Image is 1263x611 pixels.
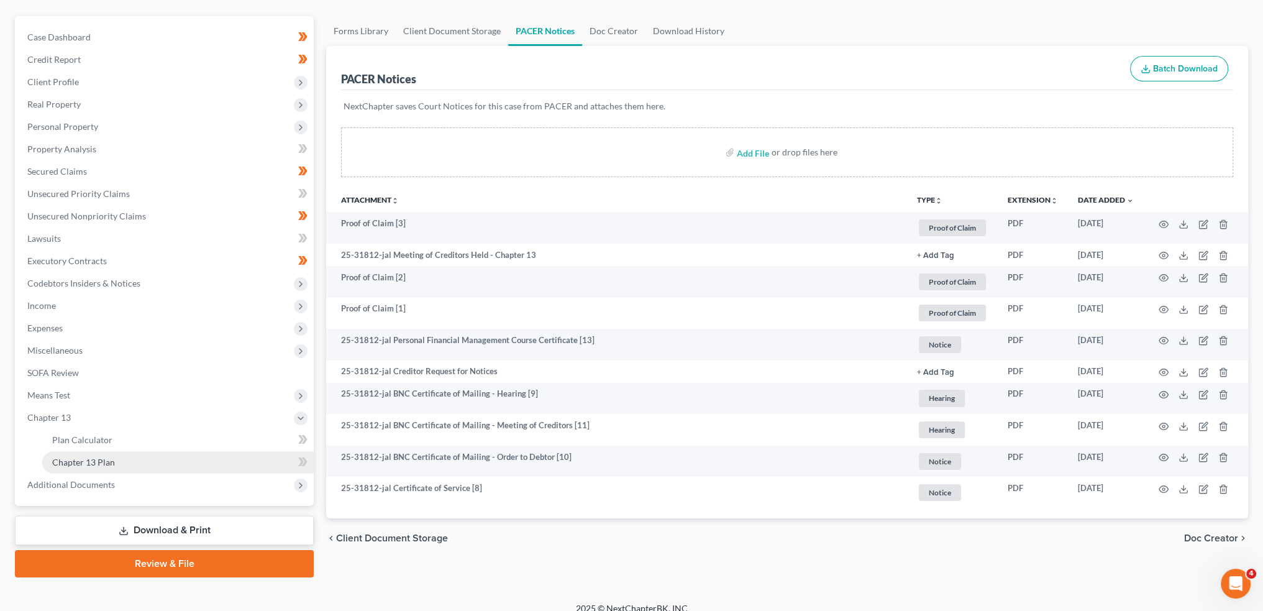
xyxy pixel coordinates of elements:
td: 25-31812-jal BNC Certificate of Mailing - Hearing [9] [326,383,907,415]
a: Proof of Claim [917,272,988,292]
a: Secured Claims [17,160,314,183]
span: Chapter 13 Plan [52,457,115,467]
td: PDF [998,383,1068,415]
span: Hearing [919,421,965,438]
button: + Add Tag [917,369,954,377]
td: PDF [998,446,1068,477]
a: Download & Print [15,516,314,545]
a: Proof of Claim [917,218,988,238]
a: + Add Tag [917,249,988,261]
td: [DATE] [1068,266,1144,298]
span: Codebtors Insiders & Notices [27,278,140,288]
a: Notice [917,334,988,355]
button: TYPEunfold_more [917,196,942,204]
button: + Add Tag [917,252,954,260]
td: [DATE] [1068,446,1144,477]
a: PACER Notices [508,16,582,46]
span: Unsecured Nonpriority Claims [27,211,146,221]
span: Unsecured Priority Claims [27,188,130,199]
a: Extensionunfold_more [1008,195,1058,204]
span: Case Dashboard [27,32,91,42]
span: Real Property [27,99,81,109]
button: Batch Download [1130,56,1228,82]
td: 25-31812-jal BNC Certificate of Mailing - Meeting of Creditors [11] [326,414,907,446]
span: Client Profile [27,76,79,87]
a: Unsecured Priority Claims [17,183,314,205]
a: Forms Library [326,16,396,46]
i: chevron_left [326,533,336,543]
span: Client Document Storage [336,533,448,543]
a: Notice [917,451,988,472]
td: Proof of Claim [3] [326,212,907,244]
a: Proof of Claim [917,303,988,323]
td: [DATE] [1068,477,1144,508]
a: Client Document Storage [396,16,508,46]
td: PDF [998,361,1068,383]
span: Means Test [27,390,70,400]
span: Chapter 13 [27,412,71,423]
td: PDF [998,329,1068,361]
a: Executory Contracts [17,250,314,272]
td: 25-31812-jal BNC Certificate of Mailing - Order to Debtor [10] [326,446,907,477]
iframe: Intercom live chat [1221,569,1251,599]
div: PACER Notices [341,71,416,86]
a: SOFA Review [17,362,314,384]
i: unfold_more [1051,197,1058,204]
span: Executory Contracts [27,255,107,266]
a: Review & File [15,550,314,577]
button: Doc Creator chevron_right [1184,533,1248,543]
td: 25-31812-jal Certificate of Service [8] [326,477,907,508]
td: [DATE] [1068,298,1144,329]
span: Notice [919,484,961,501]
a: Chapter 13 Plan [42,451,314,474]
span: Miscellaneous [27,345,83,356]
a: Hearing [917,388,988,408]
td: PDF [998,298,1068,329]
td: Proof of Claim [1] [326,298,907,329]
td: PDF [998,212,1068,244]
span: Secured Claims [27,166,87,177]
a: Hearing [917,420,988,440]
td: 25-31812-jal Meeting of Creditors Held - Chapter 13 [326,244,907,266]
div: or drop files here [772,146,837,158]
span: 4 [1246,569,1256,579]
a: Doc Creator [582,16,645,46]
a: Credit Report [17,48,314,71]
i: expand_more [1126,197,1134,204]
td: 25-31812-jal Creditor Request for Notices [326,361,907,383]
td: 25-31812-jal Personal Financial Management Course Certificate [13] [326,329,907,361]
span: Income [27,300,56,311]
td: [DATE] [1068,329,1144,361]
td: PDF [998,477,1068,508]
span: Batch Download [1153,63,1218,74]
td: Proof of Claim [2] [326,266,907,298]
a: Unsecured Nonpriority Claims [17,205,314,227]
span: Credit Report [27,54,81,65]
span: Hearing [919,390,965,407]
a: Plan Calculator [42,429,314,451]
p: NextChapter saves Court Notices for this case from PACER and attaches them here. [344,100,1231,113]
span: Personal Property [27,121,98,132]
a: + Add Tag [917,365,988,377]
a: Notice [917,482,988,503]
td: PDF [998,414,1068,446]
span: Expenses [27,323,63,333]
td: [DATE] [1068,361,1144,383]
span: Proof of Claim [919,219,986,236]
span: Proof of Claim [919,305,986,321]
td: [DATE] [1068,244,1144,266]
td: PDF [998,244,1068,266]
span: SOFA Review [27,367,79,378]
span: Additional Documents [27,479,115,490]
span: Proof of Claim [919,273,986,290]
span: Plan Calculator [52,434,112,445]
i: chevron_right [1238,533,1248,543]
span: Notice [919,453,961,470]
a: Date Added expand_more [1078,195,1134,204]
span: Doc Creator [1184,533,1238,543]
a: Property Analysis [17,138,314,160]
td: [DATE] [1068,414,1144,446]
a: Lawsuits [17,227,314,250]
td: [DATE] [1068,212,1144,244]
i: unfold_more [391,197,399,204]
